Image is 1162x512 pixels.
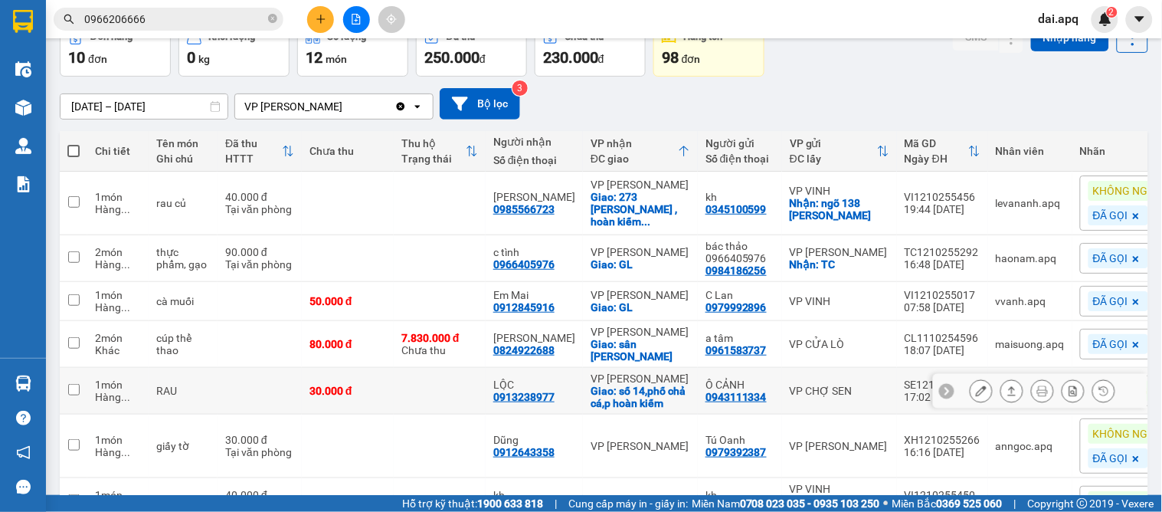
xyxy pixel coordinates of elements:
div: VP CHỢ SEN [790,385,889,397]
button: Đã thu250.000đ [416,21,527,77]
span: close-circle [268,12,277,27]
div: Hàng thông thường [95,301,141,313]
span: KHÔNG NGHE [1093,494,1162,508]
div: VI1210255450 [905,489,980,501]
span: aim [386,14,397,25]
div: Người gửi [705,137,774,149]
img: logo-vxr [13,10,33,33]
div: Nhân viên [996,145,1065,157]
div: Em Mai [493,289,575,301]
div: maisuong.apq [996,338,1065,350]
div: 0345100599 [705,203,767,215]
div: 0913238977 [493,391,555,403]
div: Giao: GL [591,258,690,271]
div: Giao: GL [591,301,690,313]
img: warehouse-icon [15,100,31,116]
img: warehouse-icon [15,138,31,154]
span: kg [198,53,210,65]
span: ĐÃ GỌI [1093,251,1128,265]
div: VI1210255017 [905,289,980,301]
img: logo [8,83,30,159]
div: 16:48 [DATE] [905,258,980,271]
div: RAU [156,385,210,397]
div: kh [705,191,774,203]
div: hoa quả [156,495,210,507]
div: 30.000 đ [309,385,386,397]
span: copyright [1077,498,1088,509]
div: 1 món [95,379,141,391]
span: món [326,53,347,65]
div: Tại văn phòng [225,203,294,215]
span: ĐÃ GỌI [1093,294,1128,308]
span: | [1014,495,1016,512]
div: kh [493,489,575,501]
img: icon-new-feature [1098,12,1112,26]
div: giấy tờ [156,440,210,452]
div: C Lan [705,289,774,301]
div: Chưa thu [309,145,386,157]
div: 2 món [95,332,141,344]
span: đơn [88,53,107,65]
div: Người nhận [493,136,575,148]
div: vvanh.apq [996,295,1065,307]
div: 0966405976 [493,258,555,271]
div: 30.000 đ [225,434,294,446]
div: levananh.apq [996,495,1065,507]
div: 19:44 [DATE] [905,203,980,215]
div: Thu hộ [401,137,466,149]
div: VP [PERSON_NAME] [244,99,342,114]
span: close-circle [268,14,277,23]
img: warehouse-icon [15,61,31,77]
span: notification [16,445,31,460]
strong: CHUYỂN PHÁT NHANH AN PHÚ QUÝ [36,12,146,62]
span: ... [121,258,130,271]
th: Toggle SortBy [583,131,698,172]
img: warehouse-icon [15,376,31,392]
div: 1 món [95,434,141,446]
div: 0943111334 [705,391,767,403]
div: 0985566723 [493,203,555,215]
div: 1 món [95,289,141,301]
span: ... [121,446,130,458]
div: 2 món [95,246,141,258]
div: anngoc.apq [996,440,1065,452]
div: TC1210255292 [905,246,980,258]
div: 40.000 đ [225,191,294,203]
button: Chưa thu230.000đ [535,21,646,77]
div: Nhận: TC [790,258,889,271]
span: ĐÃ GỌI [1093,451,1128,465]
div: 16:16 [DATE] [905,446,980,458]
span: dai.apq [1026,9,1092,28]
div: 50.000 đ [309,295,386,307]
th: Toggle SortBy [897,131,988,172]
span: search [64,14,74,25]
div: Số điện thoại [705,153,774,165]
div: TUỆ NGHI [493,332,575,344]
th: Toggle SortBy [394,131,486,172]
div: VP CỬA LÒ [790,338,889,350]
span: 10 [68,48,85,67]
span: [GEOGRAPHIC_DATA], [GEOGRAPHIC_DATA] ↔ [GEOGRAPHIC_DATA] [34,65,148,117]
span: 2 [1109,7,1115,18]
div: Khác [95,344,141,356]
span: Miền Nam [692,495,880,512]
input: Tìm tên, số ĐT hoặc mã đơn [84,11,265,28]
div: Hàng thông thường [95,203,141,215]
div: Tên món [156,137,210,149]
span: caret-down [1133,12,1147,26]
div: kh [705,489,774,501]
div: a tâm [705,332,774,344]
input: Selected VP GIA LÂM. [344,99,345,114]
div: 0912845916 [493,301,555,313]
div: HTTT [225,153,282,165]
div: VP VINH [790,483,889,495]
div: 0984186256 [705,264,767,277]
button: Hàng tồn98đơn [653,21,764,77]
th: Toggle SortBy [218,131,302,172]
div: Hàng thông thường [95,258,141,271]
div: Hàng thông thường [95,446,141,458]
span: plus [316,14,326,25]
th: Toggle SortBy [782,131,897,172]
span: KHÔNG NGHE [1093,184,1162,198]
div: Giao hàng [1000,379,1023,402]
